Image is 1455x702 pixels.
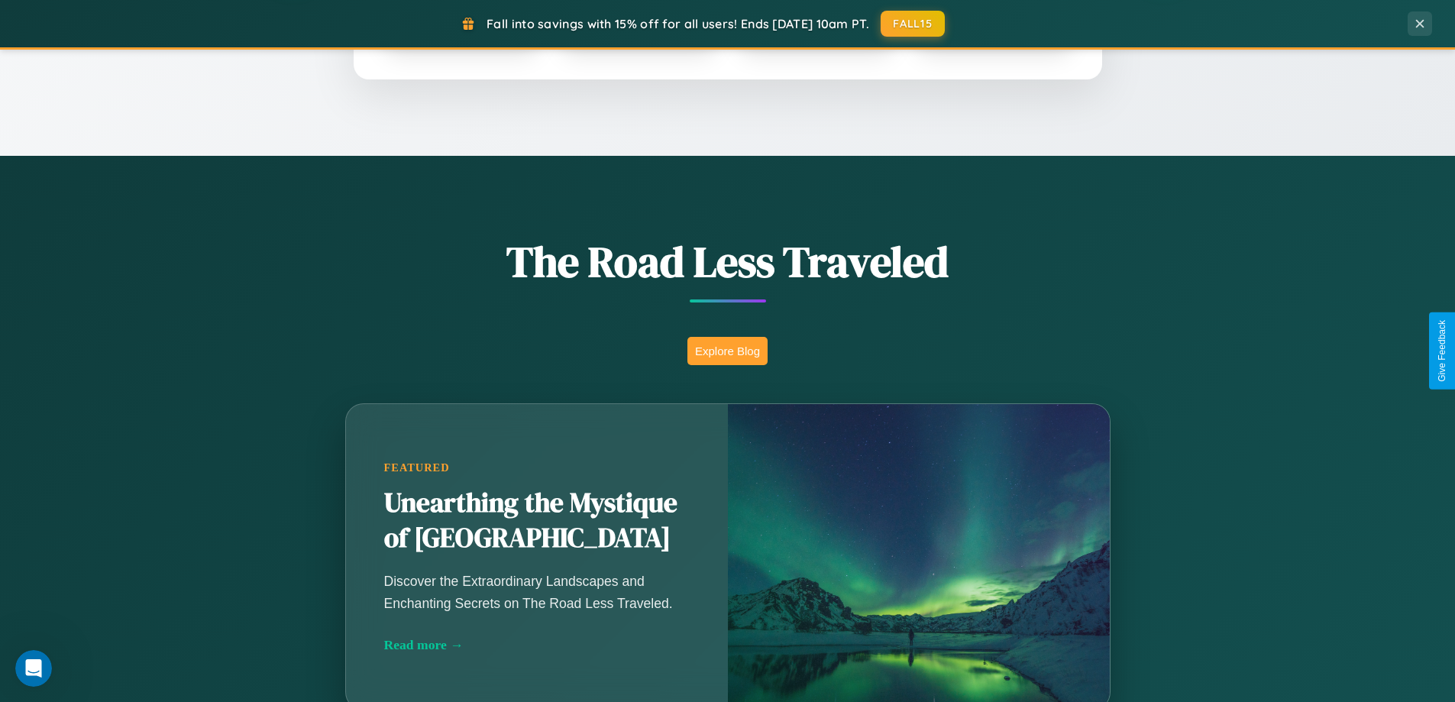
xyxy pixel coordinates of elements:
p: Discover the Extraordinary Landscapes and Enchanting Secrets on The Road Less Traveled. [384,571,690,613]
div: Read more → [384,637,690,653]
h1: The Road Less Traveled [270,232,1186,291]
div: Give Feedback [1437,320,1447,382]
span: Fall into savings with 15% off for all users! Ends [DATE] 10am PT. [487,16,869,31]
iframe: Intercom live chat [15,650,52,687]
button: Explore Blog [687,337,768,365]
h2: Unearthing the Mystique of [GEOGRAPHIC_DATA] [384,486,690,556]
button: FALL15 [881,11,945,37]
div: Featured [384,461,690,474]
